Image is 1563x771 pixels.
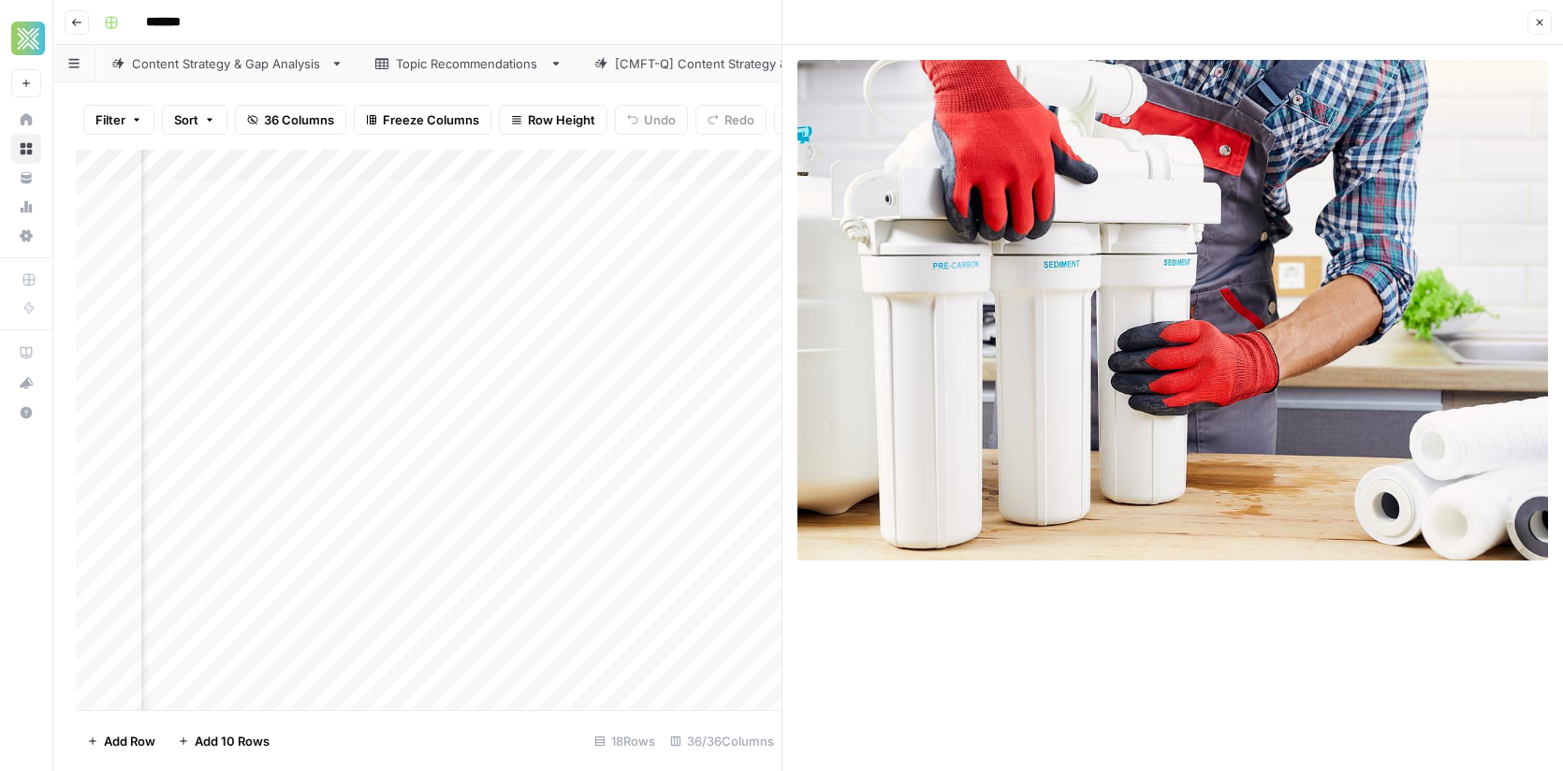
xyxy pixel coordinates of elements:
span: Sort [174,110,198,129]
div: Topic Recommendations [396,54,542,73]
span: Redo [724,110,754,129]
button: 36 Columns [235,105,346,135]
a: Content Strategy & Gap Analysis [95,45,359,82]
a: Settings [11,221,41,251]
a: Usage [11,192,41,222]
button: Row Height [499,105,607,135]
a: Topic Recommendations [359,45,578,82]
a: Browse [11,134,41,164]
button: Undo [615,105,688,135]
div: What's new? [12,369,40,397]
a: [CMFT-Q] Content Strategy & Gap Analysis [578,45,905,82]
button: Workspace: Xponent21 [11,15,41,62]
a: Your Data [11,163,41,193]
button: What's new? [11,368,41,398]
a: AirOps Academy [11,338,41,368]
img: Row/Cell [797,60,1548,560]
button: Add Row [76,726,167,756]
button: Freeze Columns [354,105,491,135]
button: Help + Support [11,398,41,428]
button: Redo [695,105,767,135]
span: Add Row [104,732,155,750]
div: Content Strategy & Gap Analysis [132,54,323,73]
button: Sort [162,105,227,135]
span: Undo [644,110,676,129]
a: Home [11,105,41,135]
button: Add 10 Rows [167,726,281,756]
span: Add 10 Rows [195,732,270,750]
span: 36 Columns [264,110,334,129]
button: Filter [83,105,154,135]
span: Freeze Columns [383,110,479,129]
div: [CMFT-Q] Content Strategy & Gap Analysis [615,54,869,73]
img: Xponent21 Logo [11,22,45,55]
div: 18 Rows [587,726,663,756]
span: Row Height [528,110,595,129]
span: Filter [95,110,125,129]
div: 36/36 Columns [663,726,781,756]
